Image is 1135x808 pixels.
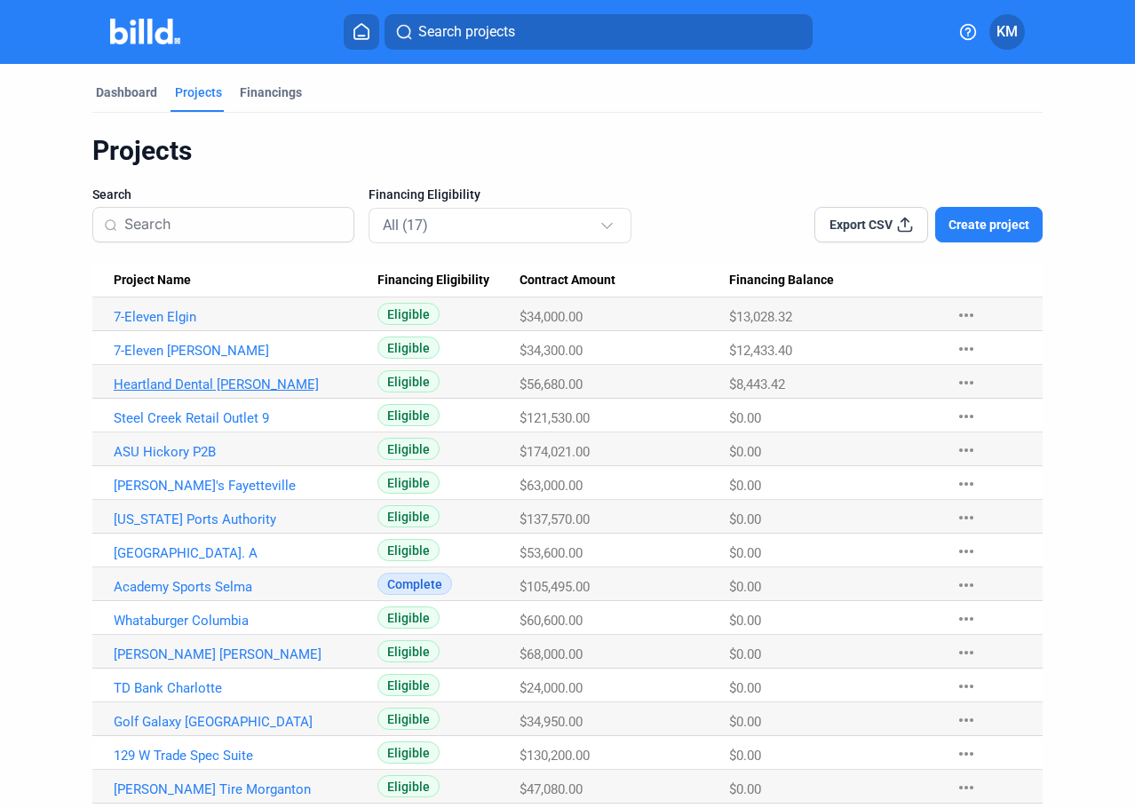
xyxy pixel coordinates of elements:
span: Eligible [377,337,440,359]
span: $0.00 [729,748,761,764]
span: $0.00 [729,545,761,561]
span: Eligible [377,640,440,662]
a: [GEOGRAPHIC_DATA]. A [114,545,364,561]
a: [PERSON_NAME] [PERSON_NAME] [114,646,364,662]
span: $53,600.00 [520,545,583,561]
a: 7-Eleven [PERSON_NAME] [114,343,364,359]
a: [PERSON_NAME]'s Fayetteville [114,478,364,494]
span: Eligible [377,505,440,527]
mat-icon: more_horiz [956,338,977,360]
div: Project Name [114,273,377,289]
span: Export CSV [829,216,893,234]
mat-icon: more_horiz [956,507,977,528]
span: Contract Amount [520,273,615,289]
a: Academy Sports Selma [114,579,364,595]
span: Search [92,186,131,203]
span: Financing Eligibility [369,186,480,203]
a: TD Bank Charlotte [114,680,364,696]
mat-icon: more_horiz [956,440,977,461]
mat-icon: more_horiz [956,642,977,663]
mat-icon: more_horiz [956,709,977,731]
div: Financing Balance [729,273,938,289]
span: $137,570.00 [520,511,590,527]
span: $68,000.00 [520,646,583,662]
a: ASU Hickory P2B [114,444,364,460]
span: $12,433.40 [729,343,792,359]
span: Eligible [377,708,440,730]
span: $0.00 [729,444,761,460]
a: 7-Eleven Elgin [114,309,364,325]
span: $56,680.00 [520,376,583,392]
span: $60,600.00 [520,613,583,629]
span: $8,443.42 [729,376,785,392]
span: Eligible [377,674,440,696]
img: Billd Company Logo [110,19,180,44]
span: $0.00 [729,511,761,527]
span: $24,000.00 [520,680,583,696]
span: $0.00 [729,680,761,696]
span: Eligible [377,370,440,392]
span: Eligible [377,438,440,460]
mat-icon: more_horiz [956,608,977,630]
mat-icon: more_horiz [956,473,977,495]
button: KM [989,14,1025,50]
span: Complete [377,573,452,595]
span: KM [996,21,1018,43]
span: $0.00 [729,646,761,662]
a: Steel Creek Retail Outlet 9 [114,410,364,426]
mat-icon: more_horiz [956,743,977,764]
span: $0.00 [729,781,761,797]
span: Create project [948,216,1029,234]
span: $47,080.00 [520,781,583,797]
a: Golf Galaxy [GEOGRAPHIC_DATA] [114,714,364,730]
span: Financing Balance [729,273,834,289]
span: $174,021.00 [520,444,590,460]
span: $34,000.00 [520,309,583,325]
button: Search projects [385,14,813,50]
input: Search [124,206,344,243]
span: $34,950.00 [520,714,583,730]
mat-icon: more_horiz [956,406,977,427]
mat-icon: more_horiz [956,541,977,562]
span: Financing Eligibility [377,273,489,289]
div: Financings [240,83,302,101]
button: Export CSV [814,207,928,242]
div: Financing Eligibility [377,273,520,289]
span: Search projects [418,21,515,43]
span: $121,530.00 [520,410,590,426]
a: [US_STATE] Ports Authority [114,511,364,527]
span: Eligible [377,775,440,797]
a: 129 W Trade Spec Suite [114,748,364,764]
span: Project Name [114,273,191,289]
div: Projects [175,83,222,101]
span: $0.00 [729,613,761,629]
span: $105,495.00 [520,579,590,595]
mat-icon: more_horiz [956,372,977,393]
span: $13,028.32 [729,309,792,325]
span: $0.00 [729,410,761,426]
a: Heartland Dental [PERSON_NAME] [114,376,364,392]
span: Eligible [377,471,440,494]
div: Projects [92,134,1043,168]
a: [PERSON_NAME] Tire Morganton [114,781,364,797]
span: $63,000.00 [520,478,583,494]
mat-icon: more_horiz [956,305,977,326]
mat-icon: more_horiz [956,676,977,697]
span: $0.00 [729,714,761,730]
span: Eligible [377,741,440,764]
span: Eligible [377,303,440,325]
mat-icon: more_horiz [956,574,977,596]
div: Dashboard [96,83,157,101]
span: $34,300.00 [520,343,583,359]
a: Whataburger Columbia [114,613,364,629]
span: $130,200.00 [520,748,590,764]
span: $0.00 [729,579,761,595]
mat-icon: more_horiz [956,777,977,798]
span: $0.00 [729,478,761,494]
div: Contract Amount [520,273,728,289]
span: Eligible [377,539,440,561]
span: Eligible [377,606,440,629]
mat-select-trigger: All (17) [383,217,428,234]
button: Create project [935,207,1043,242]
span: Eligible [377,404,440,426]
